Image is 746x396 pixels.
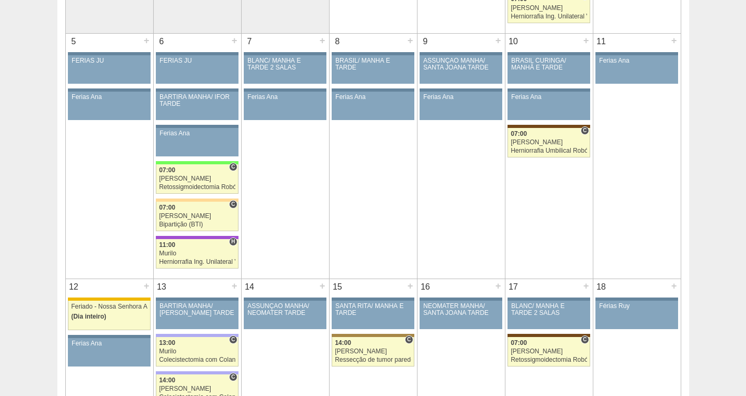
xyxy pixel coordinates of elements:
[582,279,591,293] div: +
[581,335,589,344] span: Consultório
[599,303,674,310] div: Férias Ruy
[670,279,679,293] div: +
[159,184,235,191] div: Retossigmoidectomia Robótica
[511,130,527,137] span: 07:00
[508,92,590,120] a: Ferias Ana
[423,303,499,316] div: NEOMATER MANHÃ/ SANTA JOANA TARDE
[511,5,587,12] div: [PERSON_NAME]
[156,202,238,231] a: C 07:00 [PERSON_NAME] Bipartição (BTI)
[156,337,238,367] a: C 13:00 Murilo Colecistectomia com Colangiografia VL
[511,303,586,316] div: BLANC/ MANHÃ E TARDE 2 SALAS
[508,55,590,84] a: BRASIL CURINGA/ MANHÃ E TARDE
[154,34,170,49] div: 6
[247,57,323,71] div: BLANC/ MANHÃ E TARDE 2 SALAS
[159,166,175,174] span: 07:00
[160,94,235,107] div: BARTIRA MANHÃ/ IFOR TARDE
[142,34,151,47] div: +
[68,301,150,330] a: Feriado - Nossa Senhora Aparecida (Dia inteiro)
[244,88,326,92] div: Key: Aviso
[156,371,238,374] div: Key: Christóvão da Gama
[71,313,106,320] span: (Dia inteiro)
[68,52,150,55] div: Key: Aviso
[154,279,170,295] div: 13
[505,34,522,49] div: 10
[71,303,147,310] div: Feriado - Nossa Senhora Aparecida
[229,373,237,381] span: Consultório
[68,335,150,338] div: Key: Aviso
[417,34,434,49] div: 9
[156,239,238,269] a: H 11:00 Murilo Herniorrafia Ing. Unilateral VL
[156,161,238,164] div: Key: Brasil
[244,301,326,329] a: ASSUNÇÃO MANHÃ/ NEOMATER TARDE
[335,303,411,316] div: SANTA RITA/ MANHÃ E TARDE
[156,334,238,337] div: Key: Christóvão da Gama
[244,92,326,120] a: Ferias Ana
[494,34,503,47] div: +
[599,57,674,64] div: Ferias Ana
[159,377,175,384] span: 14:00
[159,357,235,363] div: Colecistectomia com Colangiografia VL
[508,298,590,301] div: Key: Aviso
[508,301,590,329] a: BLANC/ MANHÃ E TARDE 2 SALAS
[406,34,415,47] div: +
[332,298,414,301] div: Key: Aviso
[335,94,411,101] div: Ferias Ana
[332,52,414,55] div: Key: Aviso
[159,339,175,346] span: 13:00
[332,301,414,329] a: SANTA RITA/ MANHÃ E TARDE
[230,34,239,47] div: +
[142,279,151,293] div: +
[72,340,147,347] div: Ferias Ana
[423,94,499,101] div: Ferias Ana
[68,88,150,92] div: Key: Aviso
[423,57,499,71] div: ASSUNÇÃO MANHÃ/ SANTA JOANA TARDE
[244,52,326,55] div: Key: Aviso
[156,298,238,301] div: Key: Aviso
[242,279,258,295] div: 14
[229,163,237,171] span: Consultório
[318,34,327,47] div: +
[332,334,414,337] div: Key: Oswaldo Cruz Paulista
[229,335,237,344] span: Consultório
[511,13,587,20] div: Herniorrafia Ing. Unilateral VL
[494,279,503,293] div: +
[160,303,235,316] div: BARTIRA MANHÃ/ [PERSON_NAME] TARDE
[511,94,586,101] div: Ferias Ana
[335,348,411,355] div: [PERSON_NAME]
[72,94,147,101] div: Ferias Ana
[332,337,414,367] a: C 14:00 [PERSON_NAME] Ressecção de tumor parede abdominal pélvica
[511,57,586,71] div: BRASIL CURINGA/ MANHÃ E TARDE
[156,92,238,120] a: BARTIRA MANHÃ/ IFOR TARDE
[68,338,150,367] a: Ferias Ana
[405,335,413,344] span: Consultório
[160,57,235,64] div: FERIAS JU
[670,34,679,47] div: +
[160,130,235,137] div: Ferias Ana
[72,57,147,64] div: FERIAS JU
[511,147,587,154] div: Herniorrafia Umbilical Robótica
[508,337,590,367] a: C 07:00 [PERSON_NAME] Retossigmoidectomia Robótica
[68,92,150,120] a: Ferias Ana
[508,334,590,337] div: Key: Santa Joana
[159,385,235,392] div: [PERSON_NAME]
[593,34,610,49] div: 11
[406,279,415,293] div: +
[332,55,414,84] a: BRASIL/ MANHÃ E TARDE
[156,199,238,202] div: Key: Bartira
[420,52,502,55] div: Key: Aviso
[581,126,589,135] span: Consultório
[247,303,323,316] div: ASSUNÇÃO MANHÃ/ NEOMATER TARDE
[244,298,326,301] div: Key: Aviso
[511,348,587,355] div: [PERSON_NAME]
[335,57,411,71] div: BRASIL/ MANHÃ E TARDE
[66,34,82,49] div: 5
[420,301,502,329] a: NEOMATER MANHÃ/ SANTA JOANA TARDE
[156,52,238,55] div: Key: Aviso
[332,88,414,92] div: Key: Aviso
[505,279,522,295] div: 17
[159,221,235,228] div: Bipartição (BTI)
[511,339,527,346] span: 07:00
[229,237,237,246] span: Hospital
[420,88,502,92] div: Key: Aviso
[66,279,82,295] div: 12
